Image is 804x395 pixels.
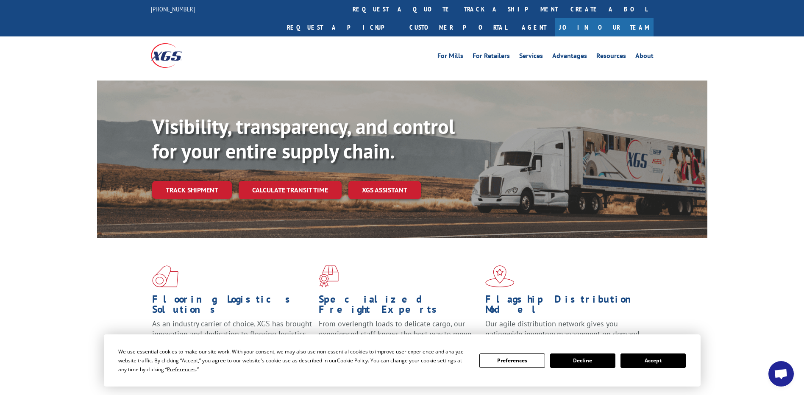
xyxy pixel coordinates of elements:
[337,357,368,364] span: Cookie Policy
[152,265,178,287] img: xgs-icon-total-supply-chain-intelligence-red
[596,53,626,62] a: Resources
[635,53,654,62] a: About
[555,18,654,36] a: Join Our Team
[519,53,543,62] a: Services
[152,319,312,349] span: As an industry carrier of choice, XGS has brought innovation and dedication to flooring logistics...
[768,361,794,387] div: Open chat
[319,319,479,356] p: From overlength loads to delicate cargo, our experienced staff knows the best way to move your fr...
[485,294,645,319] h1: Flagship Distribution Model
[281,18,403,36] a: Request a pickup
[479,353,545,368] button: Preferences
[348,181,421,199] a: XGS ASSISTANT
[473,53,510,62] a: For Retailers
[437,53,463,62] a: For Mills
[151,5,195,13] a: [PHONE_NUMBER]
[152,294,312,319] h1: Flooring Logistics Solutions
[550,353,615,368] button: Decline
[485,319,641,339] span: Our agile distribution network gives you nationwide inventory management on demand.
[319,294,479,319] h1: Specialized Freight Experts
[513,18,555,36] a: Agent
[152,181,232,199] a: Track shipment
[118,347,469,374] div: We use essential cookies to make our site work. With your consent, we may also use non-essential ...
[620,353,686,368] button: Accept
[403,18,513,36] a: Customer Portal
[104,334,701,387] div: Cookie Consent Prompt
[239,181,342,199] a: Calculate transit time
[167,366,196,373] span: Preferences
[152,113,455,164] b: Visibility, transparency, and control for your entire supply chain.
[552,53,587,62] a: Advantages
[319,265,339,287] img: xgs-icon-focused-on-flooring-red
[485,265,515,287] img: xgs-icon-flagship-distribution-model-red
